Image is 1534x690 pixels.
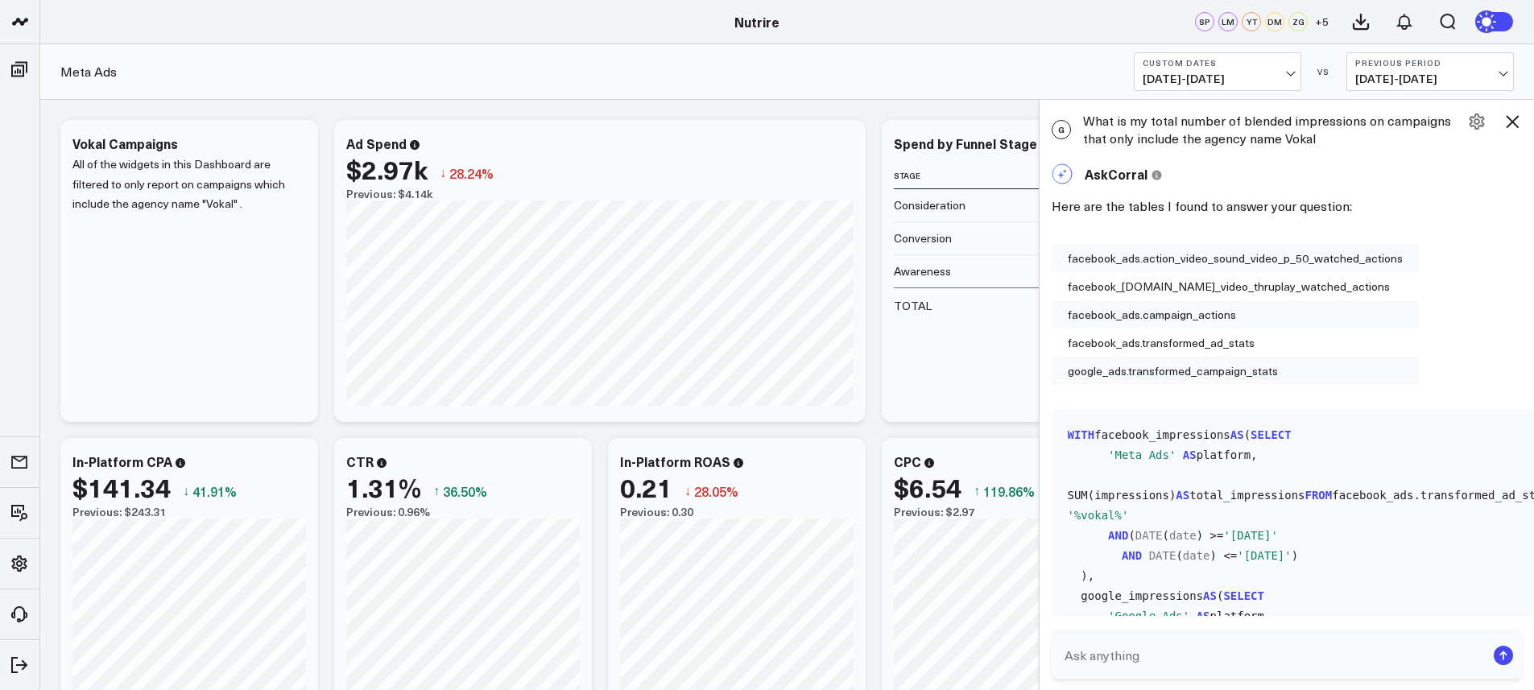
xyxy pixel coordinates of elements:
[1068,509,1129,522] span: '%vokal%'
[443,482,487,500] span: 36.50%
[1068,428,1095,441] span: WITH
[1085,165,1147,183] span: AskCorral
[1143,58,1292,68] b: Custom Dates
[1122,549,1142,562] span: AND
[894,473,961,502] div: $6.54
[1176,489,1189,502] span: AS
[346,473,421,502] div: 1.31%
[1183,549,1210,562] span: date
[1223,589,1264,602] span: SELECT
[192,482,237,500] span: 41.91%
[894,134,1037,152] div: Spend by Funnel Stage
[1052,244,1419,272] div: facebook_ads.action_video_sound_video_p_50_watched_actions
[620,473,672,502] div: 0.21
[1237,549,1291,562] span: '[DATE]'
[72,452,172,470] div: In-Platform CPA
[1149,549,1176,562] span: DATE
[72,155,294,214] p: All of the widgets in this Dashboard are filtered to only report on campaigns which include the a...
[620,506,854,519] div: Previous: 0.30
[894,452,921,470] div: CPC
[346,506,580,519] div: Previous: 0.96%
[620,452,730,470] div: In-Platform ROAS
[1218,12,1238,31] div: LM
[734,13,779,31] a: Nutrire
[1355,58,1505,68] b: Previous Period
[894,197,965,213] div: Consideration
[1265,12,1284,31] div: DM
[1197,609,1210,622] span: AS
[1169,529,1197,542] span: date
[1315,16,1329,27] span: + 5
[1052,357,1419,385] div: google_ads.transformed_campaign_stats
[60,63,117,81] a: Meta Ads
[1052,300,1419,328] div: facebook_ads.campaign_actions
[440,163,446,184] span: ↓
[974,481,980,502] span: ↑
[1108,529,1128,542] span: AND
[684,481,691,502] span: ↓
[1251,428,1292,441] span: SELECT
[1203,589,1217,602] span: AS
[1242,12,1261,31] div: YT
[72,473,171,502] div: $141.34
[1052,120,1071,139] span: G
[1288,12,1308,31] div: ZG
[346,134,407,152] div: Ad Spend
[1052,272,1419,300] div: facebook_[DOMAIN_NAME]_video_thruplay_watched_actions
[894,263,951,279] div: Awareness
[1108,609,1189,622] span: 'Google Ads'
[1135,529,1163,542] span: DATE
[983,482,1035,500] span: 119.86%
[694,482,738,500] span: 28.05%
[1143,72,1292,85] span: [DATE] - [DATE]
[433,481,440,502] span: ↑
[1223,529,1277,542] span: '[DATE]'
[1134,52,1301,91] button: Custom Dates[DATE]-[DATE]
[346,188,854,200] div: Previous: $4.14k
[1305,489,1333,502] span: FROM
[1355,72,1505,85] span: [DATE] - [DATE]
[346,452,374,470] div: CTR
[1312,12,1331,31] button: +5
[894,298,932,314] div: TOTAL
[1309,67,1338,76] div: VS
[1346,52,1514,91] button: Previous Period[DATE]-[DATE]
[183,481,189,502] span: ↓
[1230,428,1244,441] span: AS
[894,506,1127,519] div: Previous: $2.97
[894,230,952,246] div: Conversion
[1183,448,1197,461] span: AS
[72,134,178,152] div: Vokal Campaigns
[1195,12,1214,31] div: SP
[72,506,306,519] div: Previous: $243.31
[894,163,1055,189] th: Stage
[449,164,494,182] span: 28.24%
[1052,328,1419,357] div: facebook_ads.transformed_ad_stats
[346,155,428,184] div: $2.97k
[1108,448,1176,461] span: 'Meta Ads'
